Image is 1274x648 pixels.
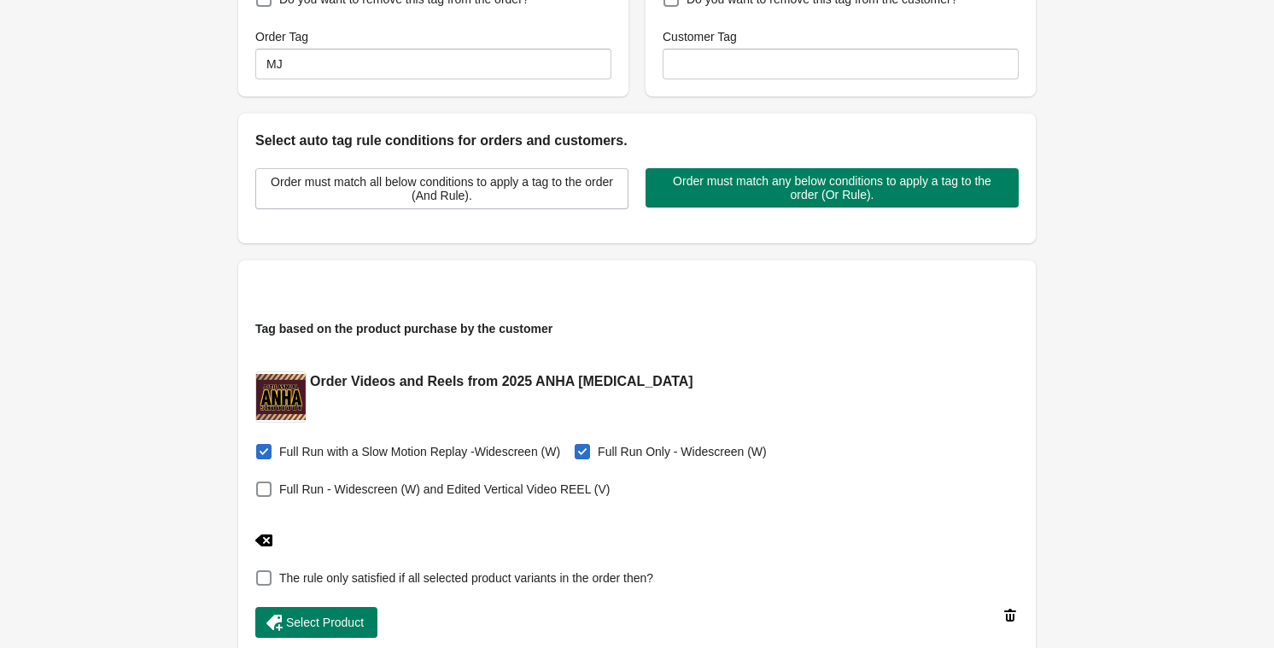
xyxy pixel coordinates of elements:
span: Full Run - Widescreen (W) and Edited Vertical Video REEL (V) [279,481,611,498]
button: Order must match any below conditions to apply a tag to the order (Or Rule). [646,168,1019,207]
span: Order must match all below conditions to apply a tag to the order (And Rule). [270,175,614,202]
span: Tag based on the product purchase by the customer [255,322,552,336]
span: The rule only satisfied if all selected product variants in the order then? [279,569,653,587]
span: Order must match any below conditions to apply a tag to the order (Or Rule). [659,174,1005,201]
label: Order Tag [255,28,308,45]
h2: Select auto tag rule conditions for orders and customers. [255,131,1019,151]
img: square_725cb161-c8a5-4195-8b27-e530f62ae477.png [256,374,306,420]
span: Full Run with a Slow Motion Replay -Widescreen (W) [279,443,560,460]
span: Full Run Only - Widescreen (W) [598,443,767,460]
h2: Order Videos and Reels from 2025 ANHA [MEDICAL_DATA] [310,371,693,392]
button: Select Product [255,607,377,638]
label: Customer Tag [663,28,737,45]
button: Order must match all below conditions to apply a tag to the order (And Rule). [255,168,628,209]
span: Select Product [286,616,364,629]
